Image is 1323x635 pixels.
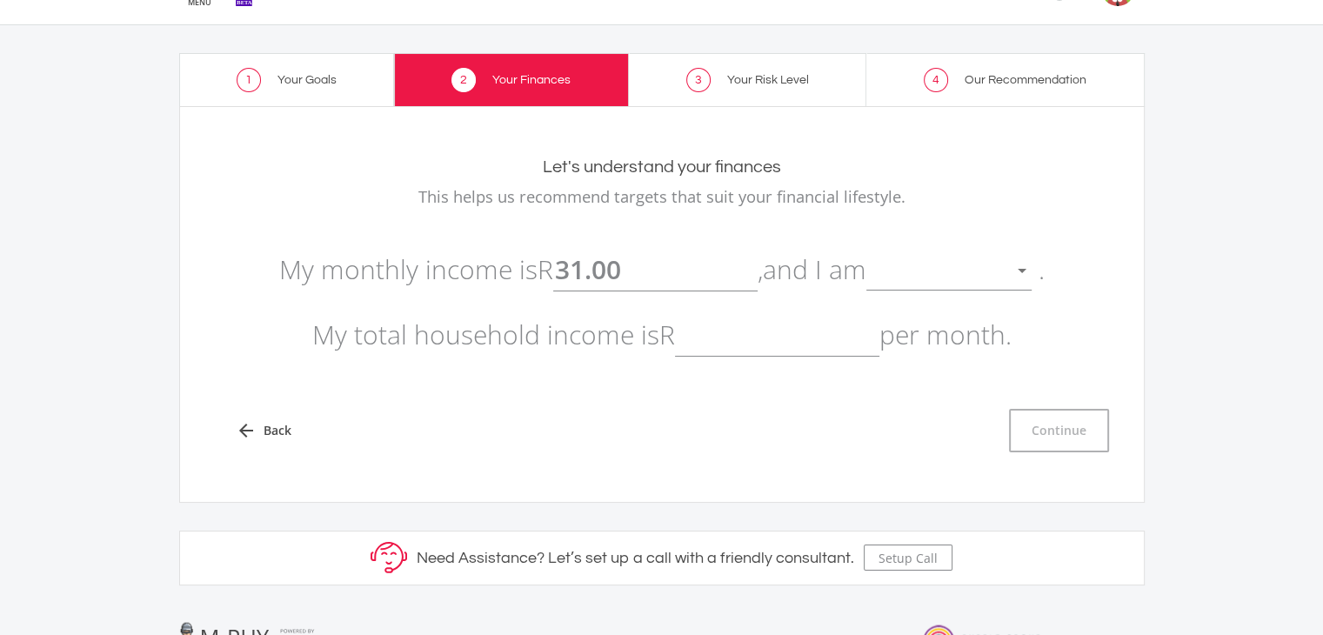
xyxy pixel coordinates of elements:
[277,74,337,86] span: Your Goals
[629,53,867,106] a: 3 Your Risk Level
[215,409,312,452] a: arrow_back Back
[210,237,1113,367] p: My monthly income is R , and I am . My total household income is R per month.
[394,53,629,106] a: 2 Your Finances
[264,421,291,439] span: Back
[210,184,1113,209] p: This helps us recommend targets that suit your financial lifestyle.
[417,549,854,568] h5: Need Assistance? Let’s set up a call with a friendly consultant.
[492,74,571,86] span: Your Finances
[179,53,395,106] a: 1 Your Goals
[965,74,1086,86] span: Our Recommendation
[924,68,948,92] span: 4
[1009,409,1109,452] button: Continue
[451,68,476,92] span: 2
[237,68,261,92] span: 1
[866,53,1145,106] a: 4 Our Recommendation
[727,74,809,86] span: Your Risk Level
[236,420,257,441] i: arrow_back
[864,545,952,571] button: Setup Call
[210,157,1113,177] h2: Let's understand your finances
[686,68,711,92] span: 3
